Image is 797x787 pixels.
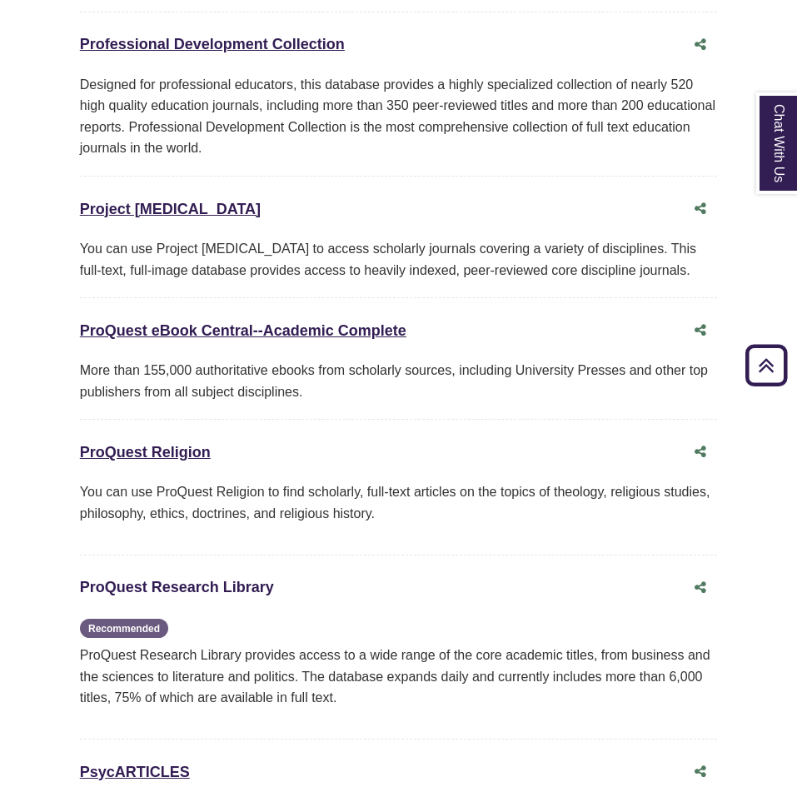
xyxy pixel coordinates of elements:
[80,764,190,780] a: PsycARTICLES
[80,579,274,595] a: ProQuest Research Library
[684,315,717,346] button: Share this database
[684,193,717,225] button: Share this database
[80,36,345,52] a: Professional Development Collection
[684,436,717,468] button: Share this database
[740,354,793,376] a: Back to Top
[684,29,717,61] button: Share this database
[80,74,717,159] div: Designed for professional educators, this database provides a highly specialized collection of ne...
[80,645,717,709] p: ProQuest Research Library provides access to a wide range of the core academic titles, from busin...
[684,572,717,604] button: Share this database
[80,444,211,461] a: ProQuest Religion
[80,619,168,638] span: Recommended
[80,322,406,339] a: ProQuest eBook Central--Academic Complete
[80,238,717,281] div: You can use Project [MEDICAL_DATA] to access scholarly journals covering a variety of disciplines...
[80,481,717,524] p: You can use ProQuest Religion to find scholarly, full-text articles on the topics of theology, re...
[80,201,261,217] a: Project [MEDICAL_DATA]
[80,360,717,402] div: More than 155,000 authoritative ebooks from scholarly sources, including University Presses and o...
